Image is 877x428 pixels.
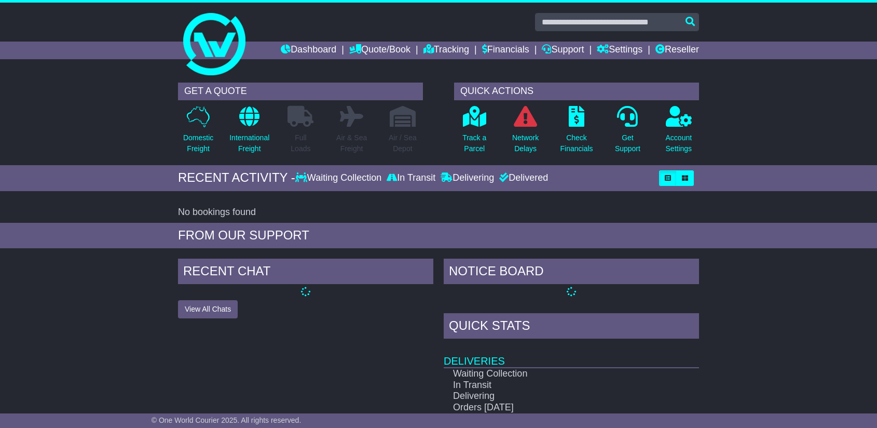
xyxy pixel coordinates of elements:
div: Quick Stats [444,313,699,341]
a: Track aParcel [462,105,487,160]
div: GET A QUOTE [178,83,423,100]
a: AccountSettings [665,105,693,160]
p: Full Loads [287,132,313,154]
a: InternationalFreight [229,105,270,160]
td: Waiting Collection [444,368,662,380]
p: Track a Parcel [462,132,486,154]
a: Support [542,42,584,59]
td: Delivering [444,391,662,402]
div: Delivered [497,172,548,184]
a: Settings [597,42,642,59]
div: RECENT CHAT [178,259,433,287]
td: Deliveries [444,341,699,368]
div: FROM OUR SUPPORT [178,228,699,243]
td: In Transit [444,380,662,391]
div: QUICK ACTIONS [454,83,699,100]
p: Air / Sea Depot [389,132,417,154]
a: CheckFinancials [560,105,594,160]
p: Check Financials [560,132,593,154]
p: Get Support [615,132,640,154]
div: RECENT ACTIVITY - [178,170,295,185]
div: No bookings found [178,207,699,218]
a: Reseller [655,42,699,59]
button: View All Chats [178,300,238,318]
p: Domestic Freight [183,132,213,154]
a: Quote/Book [349,42,410,59]
span: © One World Courier 2025. All rights reserved. [152,416,302,424]
p: Air & Sea Freight [336,132,367,154]
td: Orders [DATE] [444,402,662,413]
p: Network Delays [512,132,539,154]
a: Tracking [423,42,469,59]
div: In Transit [384,172,438,184]
a: Dashboard [281,42,336,59]
a: Financials [482,42,529,59]
div: Delivering [438,172,497,184]
p: International Freight [229,132,269,154]
div: Waiting Collection [295,172,384,184]
div: NOTICE BOARD [444,259,699,287]
a: GetSupport [614,105,641,160]
a: DomesticFreight [183,105,214,160]
a: NetworkDelays [512,105,539,160]
p: Account Settings [666,132,692,154]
